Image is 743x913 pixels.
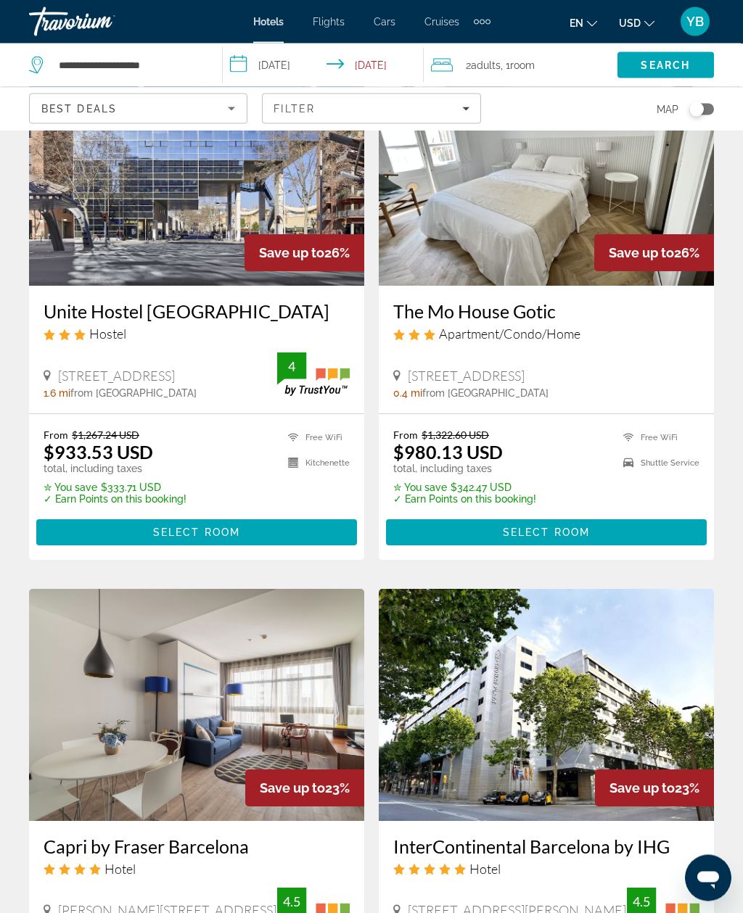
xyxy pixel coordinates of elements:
button: Travelers: 2 adults, 0 children [424,44,617,87]
p: ✓ Earn Points on this booking! [44,494,186,505]
span: 0.4 mi [393,388,422,400]
span: , 1 [501,55,535,75]
img: Unite Hostel Barcelona [29,54,364,286]
button: Select Room [386,520,707,546]
a: The Mo House Gotic [393,301,699,323]
span: Save up to [609,246,674,261]
del: $1,322.60 USD [422,429,489,442]
span: Hotel [104,862,136,877]
span: [STREET_ADDRESS] [408,368,525,384]
span: from [GEOGRAPHIC_DATA] [422,388,549,400]
span: Select Room [503,527,590,539]
span: Hostel [89,326,126,342]
span: en [570,17,583,29]
span: Best Deals [41,103,117,115]
a: Hotels [253,16,284,28]
span: YB [686,15,704,29]
span: 1.6 mi [44,388,70,400]
button: Select check in and out date [223,44,424,87]
button: Search [617,52,714,78]
span: Save up to [609,781,675,796]
img: InterContinental Barcelona by IHG [379,590,714,822]
div: 3 star Hostel [44,326,350,342]
p: $342.47 USD [393,482,536,494]
button: Select Room [36,520,357,546]
li: Free WiFi [616,429,699,447]
li: Kitchenette [281,455,350,473]
span: ✮ You save [393,482,447,494]
div: 4 star Hotel [44,862,350,877]
input: Search hotel destination [57,54,200,76]
span: Hotel [469,862,501,877]
span: Save up to [259,246,324,261]
a: InterContinental Barcelona by IHG [393,836,699,858]
button: Change language [570,12,597,33]
span: Apartment/Condo/Home [439,326,580,342]
p: total, including taxes [44,463,186,475]
img: Capri by Fraser Barcelona [29,590,364,822]
a: Cars [374,16,395,28]
a: Flights [313,16,345,28]
div: 23% [595,770,714,807]
ins: $933.53 USD [44,442,153,463]
del: $1,267.24 USD [72,429,139,442]
div: 4.5 [627,893,656,911]
img: The Mo House Gotic [379,54,714,286]
iframe: Кнопка запуска окна обмена сообщениями [685,855,731,901]
span: Room [510,59,535,71]
span: [STREET_ADDRESS] [58,368,175,384]
span: Save up to [260,781,325,796]
div: 26% [594,235,714,272]
button: User Menu [676,7,714,37]
a: Select Room [386,523,707,539]
div: 3 star Apartment [393,326,699,342]
div: 5 star Hotel [393,862,699,877]
div: 23% [245,770,364,807]
button: Toggle map [678,103,714,116]
a: Unite Hostel [GEOGRAPHIC_DATA] [44,301,350,323]
span: From [393,429,418,442]
span: Map [657,99,678,120]
p: total, including taxes [393,463,536,475]
button: Filters [262,94,480,124]
div: 4 [277,358,306,376]
p: $333.71 USD [44,482,186,494]
button: Extra navigation items [474,10,490,33]
mat-select: Sort by [41,100,235,117]
a: Capri by Fraser Barcelona [44,836,350,858]
span: ✮ You save [44,482,97,494]
div: 4.5 [277,893,306,911]
a: Select Room [36,523,357,539]
a: Travorium [29,3,174,41]
span: Select Room [153,527,240,539]
span: Search [641,59,690,71]
p: ✓ Earn Points on this booking! [393,494,536,505]
button: Change currency [619,12,654,33]
img: TrustYou guest rating badge [277,353,350,396]
span: From [44,429,68,442]
a: Cruises [424,16,459,28]
span: USD [619,17,641,29]
li: Free WiFi [281,429,350,447]
span: from [GEOGRAPHIC_DATA] [70,388,197,400]
li: Shuttle Service [616,455,699,473]
span: Adults [471,59,501,71]
ins: $980.13 USD [393,442,503,463]
span: Filter [274,103,315,115]
div: 26% [245,235,364,272]
span: 2 [466,55,501,75]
